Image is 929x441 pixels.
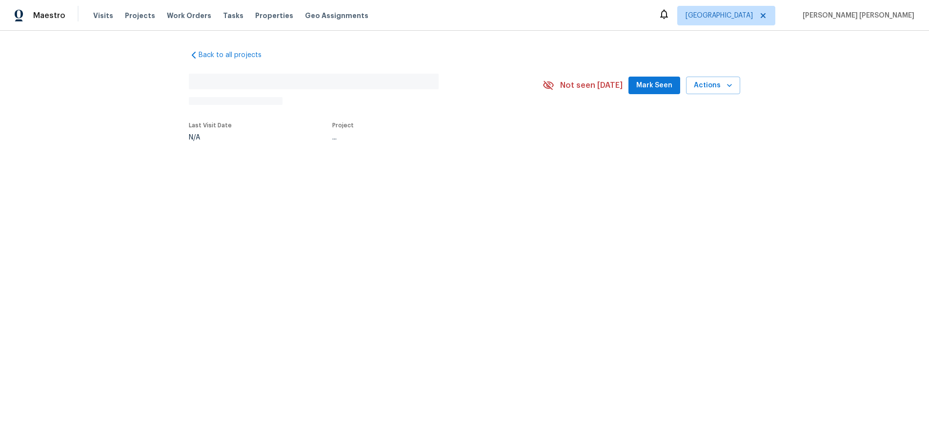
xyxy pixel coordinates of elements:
span: Mark Seen [636,80,672,92]
span: Maestro [33,11,65,20]
span: [GEOGRAPHIC_DATA] [686,11,753,20]
span: Projects [125,11,155,20]
span: Visits [93,11,113,20]
span: Not seen [DATE] [560,80,623,90]
a: Back to all projects [189,50,283,60]
span: Project [332,122,354,128]
div: ... [332,134,520,141]
span: Last Visit Date [189,122,232,128]
button: Mark Seen [628,77,680,95]
button: Actions [686,77,740,95]
span: Work Orders [167,11,211,20]
span: [PERSON_NAME] [PERSON_NAME] [799,11,914,20]
span: Properties [255,11,293,20]
span: Geo Assignments [305,11,368,20]
div: N/A [189,134,232,141]
span: Actions [694,80,732,92]
span: Tasks [223,12,243,19]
